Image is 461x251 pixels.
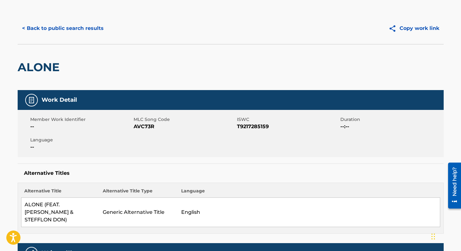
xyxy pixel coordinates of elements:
[18,20,108,36] button: < Back to public search results
[384,20,444,36] button: Copy work link
[340,116,442,123] span: Duration
[134,116,235,123] span: MLC Song Code
[21,198,100,227] td: ALONE (FEAT. [PERSON_NAME] & STEFFLON DON)
[42,96,77,104] h5: Work Detail
[24,170,437,176] h5: Alternative Titles
[21,188,100,198] th: Alternative Title
[178,198,440,227] td: English
[28,96,35,104] img: Work Detail
[340,123,442,130] span: --:--
[134,123,235,130] span: AVC73R
[30,116,132,123] span: Member Work Identifier
[389,25,400,32] img: Copy work link
[431,227,435,246] div: Drag
[100,188,178,198] th: Alternative Title Type
[100,198,178,227] td: Generic Alternative Title
[237,116,339,123] span: ISWC
[18,60,63,74] h2: ALONE
[429,221,461,251] iframe: Chat Widget
[237,123,339,130] span: T9217285159
[443,160,461,211] iframe: Resource Center
[30,143,132,151] span: --
[178,188,440,198] th: Language
[30,123,132,130] span: --
[30,137,132,143] span: Language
